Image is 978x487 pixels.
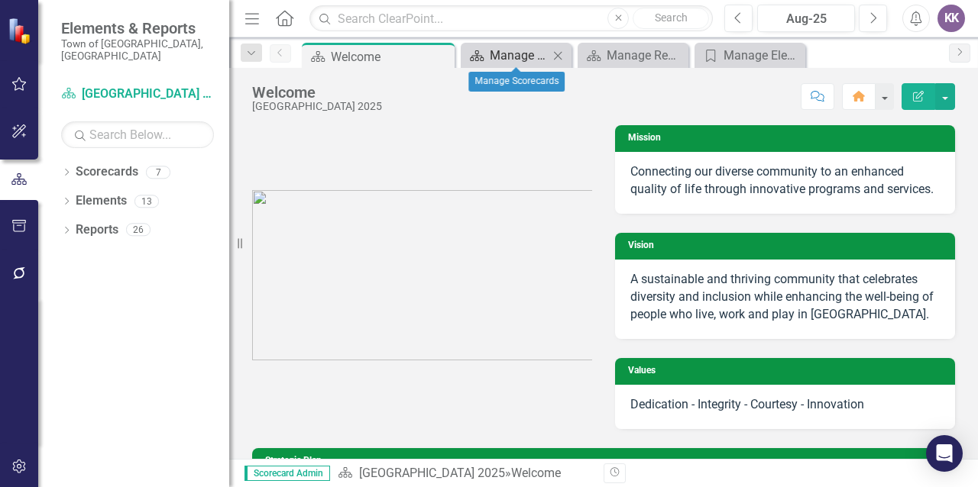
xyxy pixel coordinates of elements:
[468,72,565,92] div: Manage Scorecards
[490,46,549,65] div: Manage Scorecards
[338,465,592,482] div: »
[76,221,118,239] a: Reports
[698,46,802,65] a: Manage Elements
[630,396,940,414] p: Dedication - Integrity - Courtesy - Innovation
[331,47,451,66] div: Welcome
[252,190,592,360] img: morrisville.png
[763,10,850,28] div: Aug-25
[252,101,382,112] div: [GEOGRAPHIC_DATA] 2025
[655,11,688,24] span: Search
[309,5,713,32] input: Search ClearPoint...
[926,435,963,472] div: Open Intercom Messenger
[465,46,549,65] a: Manage Scorecards
[630,271,940,324] div: A sustainable and thriving community that celebrates diversity and inclusion while enhancing the ...
[61,19,214,37] span: Elements & Reports
[8,18,34,44] img: ClearPoint Strategy
[511,466,561,480] div: Welcome
[581,46,685,65] a: Manage Reports
[76,192,127,210] a: Elements
[134,195,159,208] div: 13
[244,466,330,481] span: Scorecard Admin
[252,84,382,101] div: Welcome
[359,466,505,480] a: [GEOGRAPHIC_DATA] 2025
[724,46,802,65] div: Manage Elements
[630,163,940,198] div: Connecting our diverse community to an enhanced quality of life through innovative programs and s...
[61,37,214,63] small: Town of [GEOGRAPHIC_DATA], [GEOGRAPHIC_DATA]
[938,5,965,32] button: KK
[607,46,685,65] div: Manage Reports
[61,121,214,148] input: Search Below...
[757,5,855,32] button: Aug-25
[126,224,151,237] div: 26
[628,366,947,376] h3: Values
[61,85,214,103] a: [GEOGRAPHIC_DATA] 2025
[628,133,947,143] h3: Mission
[76,163,138,181] a: Scorecards
[265,456,947,466] h3: Strategic Plan
[633,8,709,29] button: Search
[628,240,947,250] h3: Vision
[146,166,170,179] div: 7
